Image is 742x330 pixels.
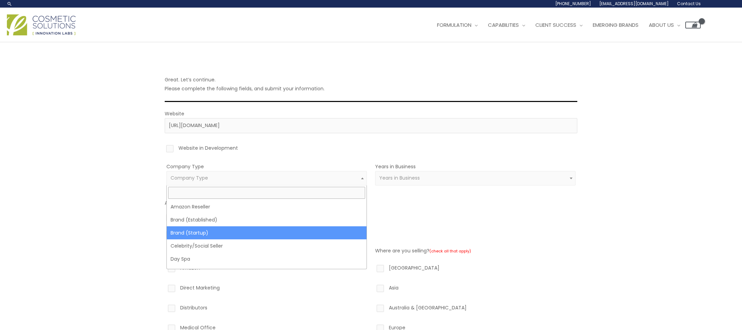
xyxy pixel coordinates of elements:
label: NO [165,229,577,241]
label: YES [165,213,577,224]
span: Formulation [437,21,471,29]
a: About Us [644,15,685,35]
li: Celebrity/Social Seller [167,239,367,252]
span: Company Type [171,174,208,181]
li: Amazon Reseller [167,200,367,213]
a: Client Success [530,15,588,35]
label: Distributors [166,303,367,315]
label: Company Type [166,163,204,170]
small: (check all that apply) [429,248,471,254]
nav: Site Navigation [427,15,701,35]
a: Search icon link [7,1,12,7]
label: Australia & [GEOGRAPHIC_DATA] [375,303,576,315]
a: Formulation [432,15,483,35]
label: Direct Marketing [166,283,367,295]
a: Capabilities [483,15,530,35]
li: [MEDICAL_DATA] [167,265,367,278]
span: Client Success [535,21,576,29]
label: Are you currently selling Products? [165,200,248,206]
label: [GEOGRAPHIC_DATA] [375,263,576,275]
li: Brand (Established) [167,213,367,226]
span: Capabilities [488,21,519,29]
a: Emerging Brands [588,15,644,35]
span: About Us [649,21,674,29]
label: Asia [375,283,576,295]
li: Day Spa [167,252,367,265]
label: Amazon [166,263,367,275]
li: Brand (Startup) [167,226,367,239]
p: Great. Let’s continue. Please complete the following fields, and submit your information. [165,75,577,93]
a: View Shopping Cart, empty [685,22,701,29]
span: Contact Us [677,1,701,7]
span: Years in Business [379,174,420,181]
label: Years in Business [375,163,416,170]
span: [EMAIL_ADDRESS][DOMAIN_NAME] [599,1,669,7]
label: Website [165,110,184,117]
img: Cosmetic Solutions Logo [7,14,76,35]
span: Emerging Brands [593,21,639,29]
span: [PHONE_NUMBER] [555,1,591,7]
label: Website in Development [165,144,577,155]
label: Where are you selling? [375,247,471,254]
